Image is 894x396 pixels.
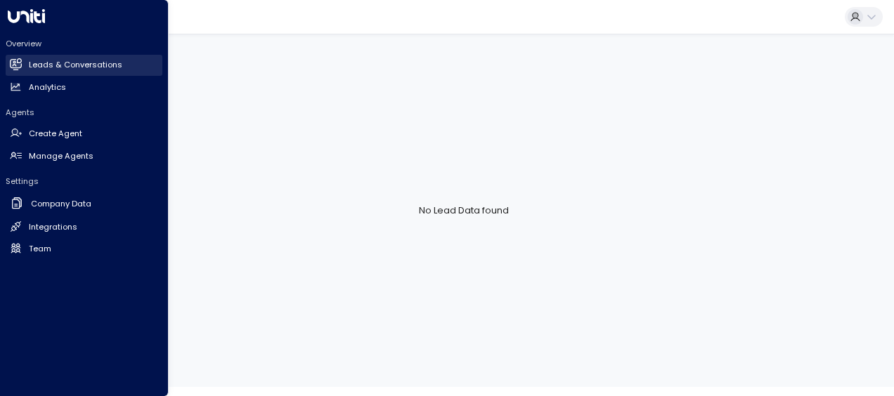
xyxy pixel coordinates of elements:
a: Leads & Conversations [6,55,162,76]
a: Integrations [6,216,162,237]
h2: Overview [6,38,162,49]
h2: Analytics [29,81,66,93]
h2: Leads & Conversations [29,59,122,71]
a: Create Agent [6,124,162,145]
a: Manage Agents [6,145,162,166]
a: Company Data [6,192,162,216]
h2: Integrations [29,221,77,233]
h2: Team [29,243,51,255]
h2: Manage Agents [29,150,93,162]
div: No Lead Data found [34,34,894,387]
h2: Create Agent [29,128,82,140]
h2: Agents [6,107,162,118]
h2: Settings [6,176,162,187]
a: Analytics [6,77,162,98]
a: Team [6,238,162,259]
h2: Company Data [31,198,91,210]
